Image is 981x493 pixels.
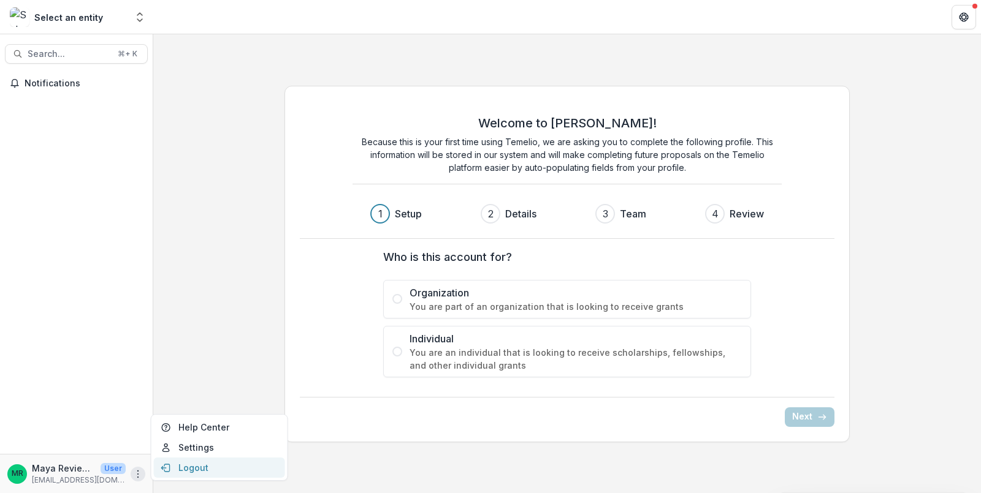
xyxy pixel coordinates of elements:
div: ⌘ + K [115,47,140,61]
span: You are part of an organization that is looking to receive grants [410,300,742,313]
img: Select an entity [10,7,29,27]
span: Organization [410,285,742,300]
span: Search... [28,49,110,59]
p: Because this is your first time using Temelio, we are asking you to complete the following profil... [353,135,782,174]
button: Next [785,407,834,427]
h3: Team [620,206,646,221]
span: Notifications [25,78,143,89]
label: Who is this account for? [383,249,744,265]
h3: Setup [395,206,422,221]
div: 1 [378,206,383,221]
p: User [101,463,126,474]
div: Maya Reviewer [12,470,23,478]
div: Progress [370,204,764,224]
p: [EMAIL_ADDRESS][DOMAIN_NAME] [32,475,126,486]
h3: Review [730,206,764,221]
h2: Welcome to [PERSON_NAME]! [478,116,657,130]
p: Maya Reviewer [32,462,96,475]
button: More [131,467,145,481]
button: Get Help [952,5,976,29]
div: 4 [712,206,719,221]
span: Individual [410,331,742,346]
button: Open entity switcher [131,5,148,29]
div: 2 [488,206,494,221]
div: 3 [603,206,608,221]
h3: Details [505,206,536,221]
button: Notifications [5,73,148,93]
button: Search... [5,44,148,64]
div: Select an entity [34,11,103,24]
span: You are an individual that is looking to receive scholarships, fellowships, and other individual ... [410,346,742,372]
